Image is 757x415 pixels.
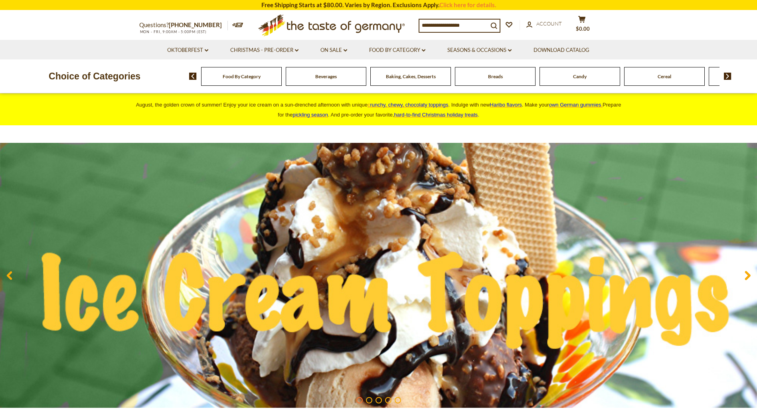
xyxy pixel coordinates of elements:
[386,73,436,79] a: Baking, Cakes, Desserts
[139,30,207,34] span: MON - FRI, 9:00AM - 5:00PM (EST)
[490,102,522,108] a: Haribo flavors
[534,46,589,55] a: Download Catalog
[320,46,347,55] a: On Sale
[394,112,479,118] span: .
[369,46,425,55] a: Food By Category
[223,73,261,79] a: Food By Category
[724,73,731,80] img: next arrow
[139,20,228,30] p: Questions?
[315,73,337,79] a: Beverages
[439,1,496,8] a: Click here for details.
[549,102,603,108] a: own German gummies.
[293,112,328,118] a: pickling season
[658,73,671,79] a: Cereal
[488,73,503,79] a: Breads
[368,102,449,108] a: crunchy, chewy, chocolaty toppings
[576,26,590,32] span: $0.00
[536,20,562,27] span: Account
[447,46,512,55] a: Seasons & Occasions
[169,21,222,28] a: [PHONE_NUMBER]
[394,112,478,118] a: hard-to-find Christmas holiday treats
[570,16,594,36] button: $0.00
[370,102,448,108] span: runchy, chewy, chocolaty toppings
[167,46,208,55] a: Oktoberfest
[189,73,197,80] img: previous arrow
[573,73,587,79] a: Candy
[549,102,601,108] span: own German gummies
[230,46,298,55] a: Christmas - PRE-ORDER
[136,102,621,118] span: August, the golden crown of summer! Enjoy your ice cream on a sun-drenched afternoon with unique ...
[526,20,562,28] a: Account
